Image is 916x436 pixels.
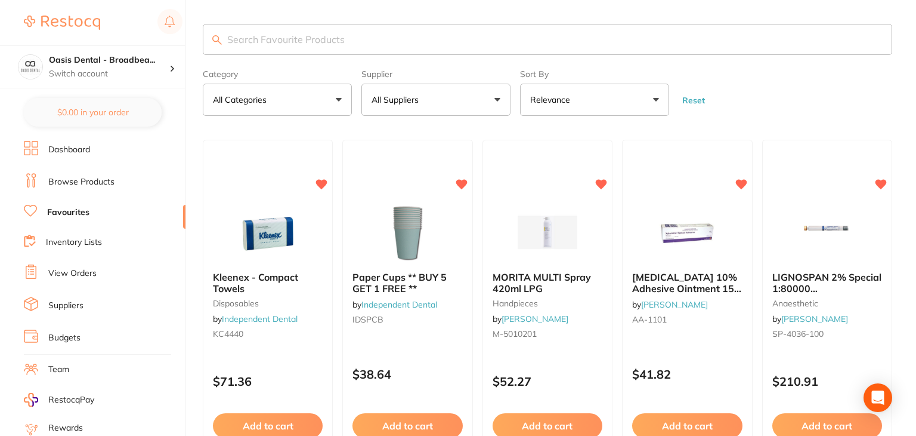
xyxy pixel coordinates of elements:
[502,314,568,324] a: [PERSON_NAME]
[493,271,591,294] span: MORITA MULTI Spray 420ml LPG
[48,332,81,344] a: Budgets
[648,202,726,262] img: XYLOCAINE 10% Adhesive Ointment 15g Tube Topical
[632,299,708,310] span: by
[352,271,447,294] span: Paper Cups ** BUY 5 GET 1 FREE **
[48,144,90,156] a: Dashboard
[203,24,892,55] input: Search Favourite Products
[48,176,114,188] a: Browse Products
[781,314,848,324] a: [PERSON_NAME]
[788,202,866,262] img: LIGNOSPAN 2% Special 1:80000 adrenalin 2.2ml 2xBox 50 Blue
[229,202,307,262] img: Kleenex - Compact Towels
[213,94,271,106] p: All Categories
[213,299,323,308] small: disposables
[49,68,169,80] p: Switch account
[772,328,824,339] span: SP-4036-100
[352,272,462,294] b: Paper Cups ** BUY 5 GET 1 FREE **
[49,54,169,66] h4: Oasis Dental - Broadbeach
[48,394,94,406] span: RestocqPay
[203,69,352,79] label: Category
[24,9,100,36] a: Restocq Logo
[222,314,298,324] a: Independent Dental
[864,383,892,412] div: Open Intercom Messenger
[361,299,437,310] a: Independent Dental
[213,272,323,294] b: Kleenex - Compact Towels
[530,94,575,106] p: Relevance
[641,299,708,310] a: [PERSON_NAME]
[213,314,298,324] span: by
[48,300,83,312] a: Suppliers
[632,367,742,381] p: $41.82
[213,271,298,294] span: Kleenex - Compact Towels
[520,69,669,79] label: Sort By
[213,328,243,339] span: KC4440
[24,393,94,407] a: RestocqPay
[632,271,741,305] span: [MEDICAL_DATA] 10% Adhesive Ointment 15g Tube Topical
[352,299,437,310] span: by
[493,272,602,294] b: MORITA MULTI Spray 420ml LPG
[48,422,83,434] a: Rewards
[772,299,882,308] small: anaesthetic
[352,367,462,381] p: $38.64
[361,84,510,116] button: All Suppliers
[520,84,669,116] button: Relevance
[772,271,881,316] span: LIGNOSPAN 2% Special 1:80000 [MEDICAL_DATA] 2.2ml 2xBox 50 Blue
[493,374,602,388] p: $52.27
[493,299,602,308] small: handpieces
[679,95,708,106] button: Reset
[203,84,352,116] button: All Categories
[24,393,38,407] img: RestocqPay
[372,94,423,106] p: All Suppliers
[493,314,568,324] span: by
[509,202,586,262] img: MORITA MULTI Spray 420ml LPG
[772,314,848,324] span: by
[47,207,89,219] a: Favourites
[632,272,742,294] b: XYLOCAINE 10% Adhesive Ointment 15g Tube Topical
[772,272,882,294] b: LIGNOSPAN 2% Special 1:80000 adrenalin 2.2ml 2xBox 50 Blue
[46,237,102,248] a: Inventory Lists
[772,374,882,388] p: $210.91
[361,69,510,79] label: Supplier
[24,98,162,127] button: $0.00 in your order
[493,328,537,339] span: M-5010201
[48,364,69,376] a: Team
[213,374,323,388] p: $71.36
[18,55,42,79] img: Oasis Dental - Broadbeach
[369,202,447,262] img: Paper Cups ** BUY 5 GET 1 FREE **
[352,314,383,325] span: IDSPCB
[48,268,97,280] a: View Orders
[632,314,667,325] span: AA-1101
[24,16,100,30] img: Restocq Logo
